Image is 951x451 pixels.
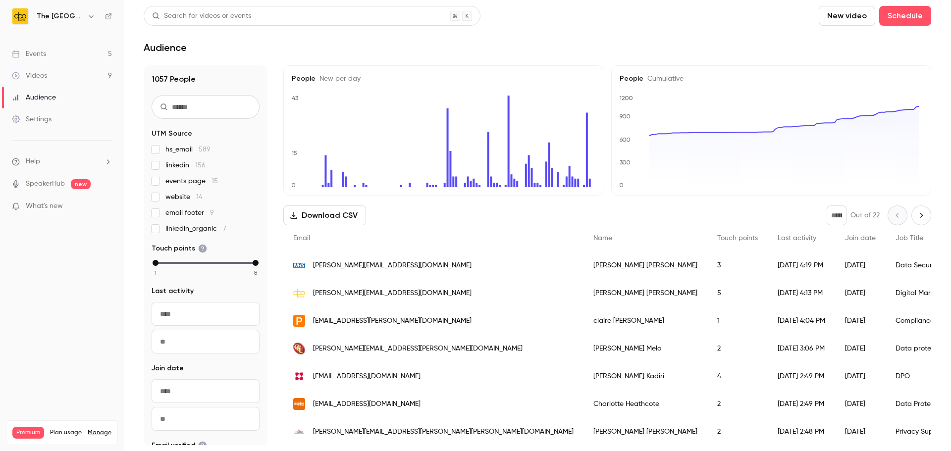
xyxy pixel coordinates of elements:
[583,279,707,307] div: [PERSON_NAME] [PERSON_NAME]
[144,42,187,53] h1: Audience
[12,114,52,124] div: Settings
[291,150,297,156] text: 15
[316,75,361,82] span: New per day
[152,244,207,253] span: Touch points
[12,71,47,81] div: Videos
[12,8,28,24] img: The DPO Centre
[283,205,366,225] button: Download CSV
[593,235,612,242] span: Name
[819,6,875,26] button: New video
[313,344,523,354] span: [PERSON_NAME][EMAIL_ADDRESS][PERSON_NAME][DOMAIN_NAME]
[165,160,206,170] span: linkedin
[896,235,923,242] span: Job Title
[643,75,684,82] span: Cumulative
[835,307,886,335] div: [DATE]
[583,418,707,446] div: [PERSON_NAME] [PERSON_NAME]
[619,95,633,101] text: 1200
[12,427,44,439] span: Premium
[835,418,886,446] div: [DATE]
[707,251,768,279] div: 3
[620,74,923,84] h5: People
[835,362,886,390] div: [DATE]
[26,156,40,167] span: Help
[12,93,56,102] div: Audience
[768,279,835,307] div: [DATE] 4:13 PM
[850,210,880,220] p: Out of 22
[293,370,305,382] img: knightfrank.com
[707,335,768,362] div: 2
[707,307,768,335] div: 1
[778,235,816,242] span: Last activity
[165,176,218,186] span: events page
[293,259,305,271] img: nhs.net
[152,441,207,451] span: Email verified
[26,201,63,211] span: What's new
[620,159,631,166] text: 300
[152,286,194,296] span: Last activity
[165,145,211,154] span: hs_email
[313,260,472,271] span: [PERSON_NAME][EMAIL_ADDRESS][DOMAIN_NAME]
[293,235,310,242] span: Email
[879,6,931,26] button: Schedule
[50,429,82,437] span: Plan usage
[153,260,158,266] div: min
[12,156,112,167] li: help-dropdown-opener
[707,279,768,307] div: 5
[293,287,305,299] img: dpocentre.com
[768,362,835,390] div: [DATE] 2:49 PM
[313,399,421,409] span: [EMAIL_ADDRESS][DOMAIN_NAME]
[165,224,226,234] span: linkedin_organic
[199,146,211,153] span: 589
[619,182,624,189] text: 0
[292,74,595,84] h5: People
[26,179,65,189] a: SpeakerHub
[152,73,260,85] h1: 1057 People
[12,49,46,59] div: Events
[707,390,768,418] div: 2
[313,371,421,382] span: [EMAIL_ADDRESS][DOMAIN_NAME]
[210,209,214,216] span: 9
[583,251,707,279] div: [PERSON_NAME] [PERSON_NAME]
[313,288,472,299] span: [PERSON_NAME][EMAIL_ADDRESS][DOMAIN_NAME]
[293,343,305,354] img: ocugroup.com
[768,307,835,335] div: [DATE] 4:04 PM
[845,235,876,242] span: Join date
[835,335,886,362] div: [DATE]
[293,315,305,327] img: publicagroup.uk
[152,129,192,139] span: UTM Source
[155,268,157,277] span: 1
[707,418,768,446] div: 2
[165,208,214,218] span: email footer
[152,363,184,373] span: Join date
[292,95,299,101] text: 43
[291,182,296,189] text: 0
[768,390,835,418] div: [DATE] 2:49 PM
[583,335,707,362] div: [PERSON_NAME] Melo
[254,268,257,277] span: 8
[768,418,835,446] div: [DATE] 2:48 PM
[583,362,707,390] div: [PERSON_NAME] Kadiri
[165,192,203,202] span: website
[37,11,83,21] h6: The [GEOGRAPHIC_DATA]
[583,390,707,418] div: Charlotte Heathcote
[707,362,768,390] div: 4
[835,279,886,307] div: [DATE]
[196,194,203,200] span: 14
[293,398,305,410] img: aspirehousing.co.uk
[911,205,931,225] button: Next page
[768,251,835,279] div: [DATE] 4:19 PM
[211,178,218,185] span: 15
[583,307,707,335] div: claire [PERSON_NAME]
[835,390,886,418] div: [DATE]
[619,136,631,143] text: 600
[223,225,226,232] span: 7
[717,235,758,242] span: Touch points
[313,316,472,326] span: [EMAIL_ADDRESS][PERSON_NAME][DOMAIN_NAME]
[253,260,259,266] div: max
[293,426,305,438] img: hiscox.com
[835,251,886,279] div: [DATE]
[152,11,251,21] div: Search for videos or events
[619,113,631,120] text: 900
[768,335,835,362] div: [DATE] 3:06 PM
[195,162,206,169] span: 156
